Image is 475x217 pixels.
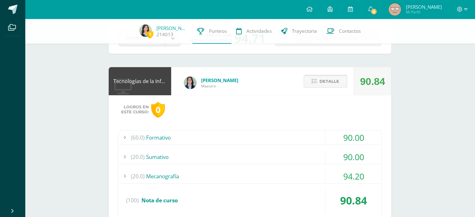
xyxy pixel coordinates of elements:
span: Actividades [246,28,272,34]
div: Sumativo [118,150,382,164]
span: (60.0) [131,131,145,145]
span: Detalle [319,76,339,87]
span: Mi Perfil [406,9,442,15]
span: Logros en este curso: [121,105,149,115]
a: 214013 [156,31,173,38]
span: (100) [126,189,139,212]
div: Formativo [118,131,382,145]
a: Punteos [192,19,231,44]
span: Trayectoria [292,28,317,34]
button: Detalle [304,75,347,88]
img: 7489ccb779e23ff9f2c3e89c21f82ed0.png [184,76,196,89]
span: (20.0) [131,169,145,183]
span: 5 [146,30,153,38]
div: 90.00 [325,150,382,164]
a: Actividades [231,19,276,44]
img: e3abb1ebbe6d3481a363f12c8e97d852.png [388,3,401,16]
span: Contactos [339,28,361,34]
span: Nota de curso [141,197,178,204]
a: [PERSON_NAME] [156,25,188,31]
div: 90.84 [325,189,382,212]
div: 90.00 [325,131,382,145]
div: 0 [151,102,165,118]
a: Trayectoria [276,19,322,44]
div: Mecanografía [118,169,382,183]
img: 4c024f6bf71d5773428a8da74324d68e.png [139,24,152,37]
a: Contactos [322,19,365,44]
span: [PERSON_NAME] [406,4,442,10]
span: 8 [370,8,377,15]
span: Punteos [209,28,227,34]
div: 90.84 [360,67,385,96]
span: [PERSON_NAME] [201,77,238,83]
span: Maestro [201,83,238,89]
div: Tecnologías de la Información y Comunicación: Computación [109,67,171,95]
div: 94.20 [325,169,382,183]
span: (20.0) [131,150,145,164]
